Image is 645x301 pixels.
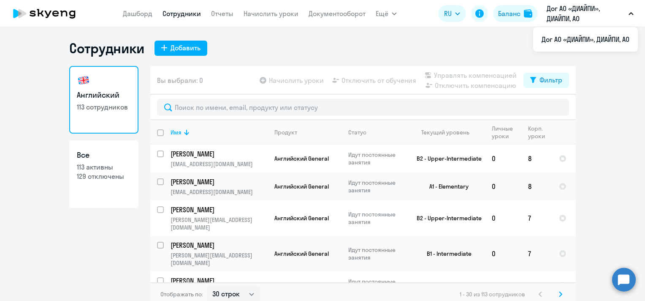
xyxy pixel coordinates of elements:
[69,40,144,57] h1: Сотрудники
[407,145,485,172] td: B2 - Upper-Intermediate
[547,3,625,24] p: Дог АО «ДИАЙПИ», ДИАЙПИ, АО
[171,276,267,285] a: [PERSON_NAME]
[77,150,131,161] h3: Все
[348,179,406,194] p: Идут постоянные занятия
[69,140,138,208] a: Все113 активны129 отключены
[171,205,267,214] a: [PERSON_NAME]
[521,145,552,172] td: 8
[485,236,521,271] td: 0
[413,129,485,136] div: Текущий уровень
[171,276,266,285] p: [PERSON_NAME]
[157,99,569,116] input: Поиск по имени, email, продукту или статусу
[524,9,532,18] img: balance
[421,129,469,136] div: Текущий уровень
[171,241,267,250] a: [PERSON_NAME]
[485,271,521,299] td: 0
[528,125,552,140] div: Корп. уроки
[123,9,152,18] a: Дашборд
[77,162,131,172] p: 113 активны
[492,125,521,140] div: Личные уроки
[171,177,267,186] a: [PERSON_NAME]
[274,155,329,162] span: Английский General
[460,290,525,298] span: 1 - 30 из 113 сотрудников
[171,205,266,214] p: [PERSON_NAME]
[407,271,485,299] td: A1 - Elementary
[171,252,267,267] p: [PERSON_NAME][EMAIL_ADDRESS][DOMAIN_NAME]
[77,172,131,181] p: 129 отключены
[523,73,569,88] button: Фильтр
[274,250,329,257] span: Английский General
[274,183,329,190] span: Английский General
[348,129,406,136] div: Статус
[211,9,233,18] a: Отчеты
[309,9,366,18] a: Документооборот
[528,125,546,140] div: Корп. уроки
[348,129,366,136] div: Статус
[171,149,267,159] a: [PERSON_NAME]
[348,278,406,293] p: Идут постоянные занятия
[77,102,131,112] p: 113 сотрудников
[274,282,329,289] span: Английский General
[376,8,388,19] span: Ещё
[407,200,485,236] td: B2 - Upper-Intermediate
[171,241,266,250] p: [PERSON_NAME]
[171,160,267,168] p: [EMAIL_ADDRESS][DOMAIN_NAME]
[69,66,138,134] a: Английский113 сотрудников
[274,129,341,136] div: Продукт
[521,172,552,200] td: 8
[542,3,638,24] button: Дог АО «ДИАЙПИ», ДИАЙПИ, АО
[348,151,406,166] p: Идут постоянные занятия
[77,74,90,87] img: english
[407,236,485,271] td: B1 - Intermediate
[438,5,466,22] button: RU
[444,8,452,19] span: RU
[521,236,552,271] td: 7
[163,9,201,18] a: Сотрудники
[376,5,397,22] button: Ещё
[160,290,203,298] span: Отображать по:
[171,43,201,53] div: Добавить
[171,188,267,196] p: [EMAIL_ADDRESS][DOMAIN_NAME]
[521,200,552,236] td: 7
[171,129,182,136] div: Имя
[154,41,207,56] button: Добавить
[274,129,297,136] div: Продукт
[171,129,267,136] div: Имя
[498,8,520,19] div: Баланс
[171,177,266,186] p: [PERSON_NAME]
[171,216,267,231] p: [PERSON_NAME][EMAIL_ADDRESS][DOMAIN_NAME]
[533,27,638,52] ul: Ещё
[157,75,203,85] span: Вы выбрали: 0
[407,172,485,200] td: A1 - Elementary
[539,75,562,85] div: Фильтр
[244,9,298,18] a: Начислить уроки
[493,5,537,22] button: Балансbalance
[348,246,406,261] p: Идут постоянные занятия
[171,149,266,159] p: [PERSON_NAME]
[274,214,329,222] span: Английский General
[492,125,515,140] div: Личные уроки
[485,200,521,236] td: 0
[485,145,521,172] td: 0
[348,211,406,226] p: Идут постоянные занятия
[485,172,521,200] td: 0
[521,271,552,299] td: 8
[77,90,131,101] h3: Английский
